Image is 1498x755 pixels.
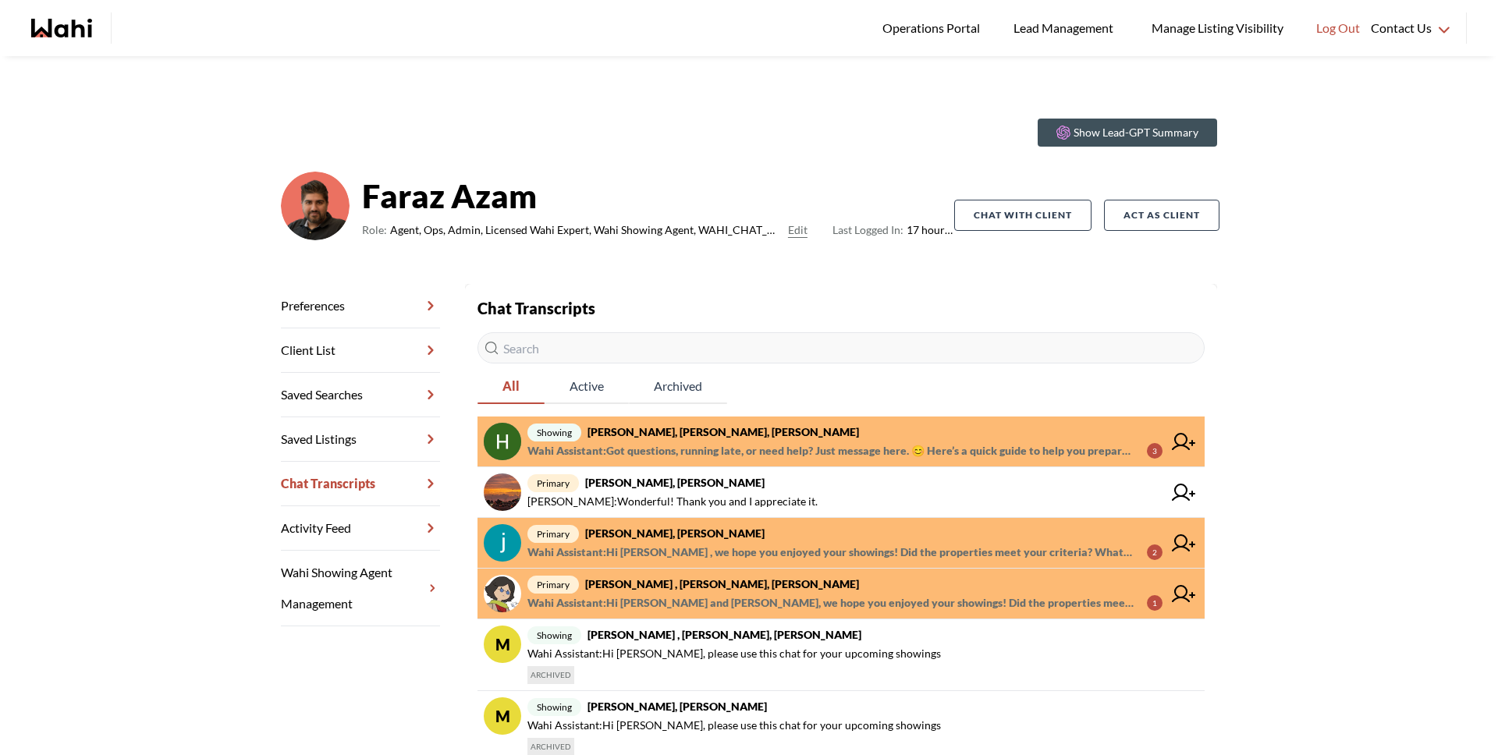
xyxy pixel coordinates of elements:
[527,424,581,441] span: showing
[585,476,765,489] strong: [PERSON_NAME], [PERSON_NAME]
[527,576,579,594] span: primary
[587,700,767,713] strong: [PERSON_NAME], [PERSON_NAME]
[1147,18,1288,38] span: Manage Listing Visibility
[545,370,629,402] span: Active
[390,221,782,239] span: Agent, Ops, Admin, Licensed Wahi Expert, Wahi Showing Agent, WAHI_CHAT_MODERATOR
[477,619,1205,691] a: Mshowing[PERSON_NAME] , [PERSON_NAME], [PERSON_NAME]Wahi Assistant:Hi [PERSON_NAME], please use t...
[788,221,808,239] button: Edit
[31,19,92,37] a: Wahi homepage
[362,221,387,239] span: Role:
[1147,544,1163,560] div: 2
[281,172,350,240] img: d03c15c2156146a3.png
[629,370,727,404] button: Archived
[281,506,440,551] a: Activity Feed
[527,543,1134,562] span: Wahi Assistant : Hi [PERSON_NAME] , we hope you enjoyed your showings! Did the properties meet yo...
[527,594,1134,612] span: Wahi Assistant : Hi [PERSON_NAME] and [PERSON_NAME], we hope you enjoyed your showings! Did the p...
[484,697,521,735] div: M
[484,626,521,663] div: M
[477,332,1205,363] input: Search
[484,524,521,562] img: chat avatar
[477,370,545,402] span: All
[527,626,581,644] span: showing
[545,370,629,404] button: Active
[1104,200,1219,231] button: Act as Client
[477,518,1205,569] a: primary[PERSON_NAME], [PERSON_NAME]Wahi Assistant:Hi [PERSON_NAME] , we hope you enjoyed your sho...
[281,462,440,506] a: Chat Transcripts
[477,299,595,317] strong: Chat Transcripts
[527,716,941,735] span: Wahi Assistant : Hi [PERSON_NAME], please use this chat for your upcoming showings
[527,441,1134,460] span: Wahi Assistant : Got questions, running late, or need help? Just message here. 😊 Here’s a quick g...
[1038,119,1217,147] button: Show Lead-GPT Summary
[954,200,1092,231] button: Chat with client
[587,628,861,641] strong: [PERSON_NAME] , [PERSON_NAME], [PERSON_NAME]
[1316,18,1360,38] span: Log Out
[477,467,1205,518] a: primary[PERSON_NAME], [PERSON_NAME][PERSON_NAME]:Wonderful! Thank you and I appreciate it.
[587,425,859,438] strong: [PERSON_NAME], [PERSON_NAME], [PERSON_NAME]
[484,575,521,612] img: chat avatar
[281,284,440,328] a: Preferences
[1147,443,1163,459] div: 3
[832,221,954,239] span: 17 hours ago
[477,370,545,404] button: All
[1074,125,1198,140] p: Show Lead-GPT Summary
[527,644,941,663] span: Wahi Assistant : Hi [PERSON_NAME], please use this chat for your upcoming showings
[1013,18,1119,38] span: Lead Management
[527,474,579,492] span: primary
[527,492,818,511] span: [PERSON_NAME] : Wonderful! Thank you and I appreciate it.
[484,423,521,460] img: chat avatar
[527,525,579,543] span: primary
[585,577,859,590] strong: [PERSON_NAME] , [PERSON_NAME], [PERSON_NAME]
[281,328,440,373] a: Client List
[832,223,903,236] span: Last Logged In:
[1147,595,1163,611] div: 1
[629,370,727,402] span: Archived
[585,526,765,540] strong: [PERSON_NAME], [PERSON_NAME]
[484,473,521,511] img: chat avatar
[281,551,440,626] a: Wahi Showing Agent Management
[362,172,954,219] strong: Faraz Azam
[882,18,985,38] span: Operations Portal
[527,698,581,716] span: showing
[477,416,1205,467] a: showing[PERSON_NAME], [PERSON_NAME], [PERSON_NAME]Wahi Assistant:Got questions, running late, or ...
[477,569,1205,619] a: primary[PERSON_NAME] , [PERSON_NAME], [PERSON_NAME]Wahi Assistant:Hi [PERSON_NAME] and [PERSON_NA...
[281,417,440,462] a: Saved Listings
[281,373,440,417] a: Saved Searches
[527,666,574,684] span: ARCHIVED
